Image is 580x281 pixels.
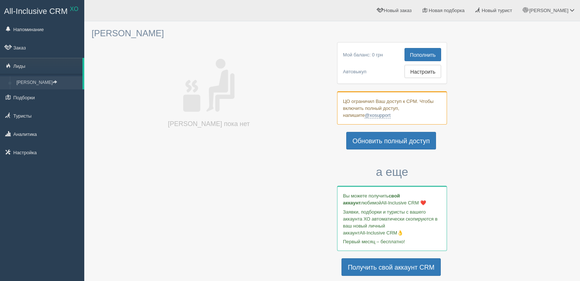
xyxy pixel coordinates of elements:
font: Лиды [13,63,25,69]
font: Новая подборка [429,8,465,13]
font: Автовыкуп [343,69,366,74]
font: All-Inclusive CRM ❤️ [381,200,426,206]
font: Мой баланс: 0 грн [343,52,383,58]
font: Напоминание [13,27,44,32]
font: [PERSON_NAME] пока нет [168,120,250,127]
font: Получить свой аккаунт CRM [348,264,435,271]
font: Новый заказ [384,8,412,13]
font: Туристы [13,113,32,119]
font: ЦО ограничил Ваш доступ к СРМ. Чтобы включить полный доступ, напишите [343,99,433,118]
a: Настроить [404,65,441,78]
font: Первый месяц – бесплатно! [343,239,405,244]
font: [PERSON_NAME] [16,80,53,85]
a: Получить свой аккаунт CRM [341,258,441,276]
font: Заявки, подборки и туристы с вашего аккаунта ХО автоматически скопируются в ваш новый личный аккаунт [343,209,437,236]
font: Обновить полный доступ [352,137,430,145]
a: All-Inclusive CRM XO [0,0,84,21]
font: Вы можете получить [343,193,389,199]
a: [PERSON_NAME] [13,76,82,89]
font: All-Inclusive CRM👌 [360,230,403,236]
font: All-Inclusive CRM [4,7,68,16]
font: Пополнить [410,52,436,58]
font: Новый турист [482,8,512,13]
button: Пополнить [404,48,441,61]
font: Заказ [13,45,26,51]
font: [PERSON_NAME] [529,8,568,13]
font: Аналитика [13,132,37,137]
font: Настроить [410,69,435,75]
font: а еще [376,165,408,178]
font: [PERSON_NAME] [92,28,164,38]
a: @xosupport [365,112,390,118]
font: XO [70,6,78,12]
font: свой аккаунт [343,193,400,206]
a: Обновить полный доступ [346,132,436,149]
font: любимой [361,200,381,206]
font: Подборки [13,95,35,100]
font: Настройка [13,150,37,155]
